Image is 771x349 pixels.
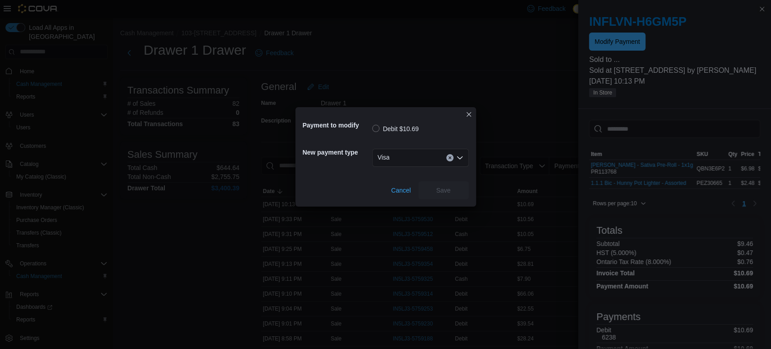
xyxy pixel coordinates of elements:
button: Clear input [446,154,453,161]
span: Visa [378,152,390,163]
button: Open list of options [456,154,463,161]
span: Cancel [391,186,411,195]
label: Debit $10.69 [372,123,419,134]
button: Save [418,181,469,199]
button: Closes this modal window [463,109,474,120]
input: Accessible screen reader label [393,152,394,163]
button: Cancel [388,181,415,199]
span: Save [436,186,451,195]
h5: Payment to modify [303,116,370,134]
h5: New payment type [303,143,370,161]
